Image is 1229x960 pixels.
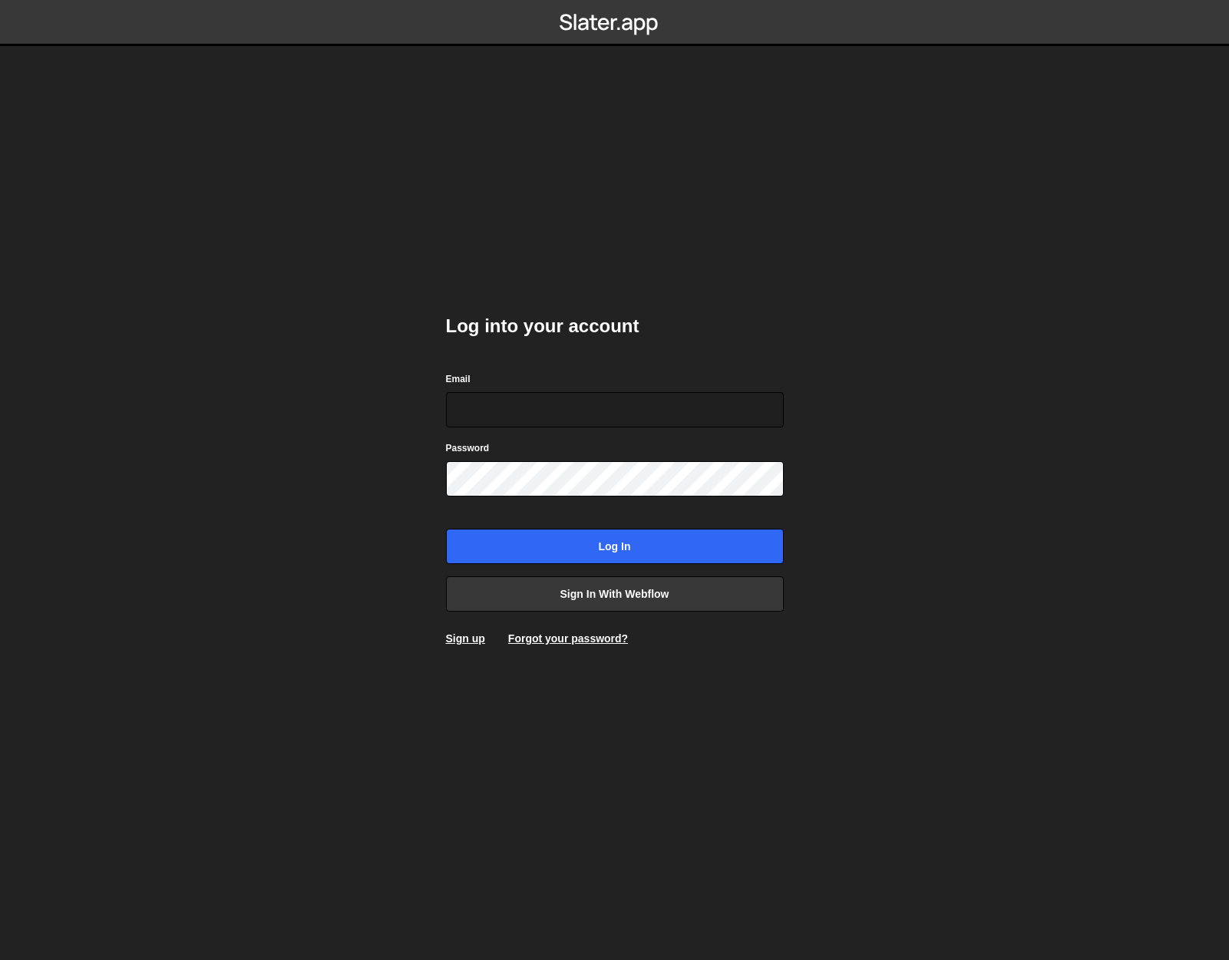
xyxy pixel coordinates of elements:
[446,440,490,456] label: Password
[508,632,628,645] a: Forgot your password?
[446,576,784,612] a: Sign in with Webflow
[446,371,471,387] label: Email
[446,529,784,564] input: Log in
[446,314,784,338] h2: Log into your account
[446,632,485,645] a: Sign up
